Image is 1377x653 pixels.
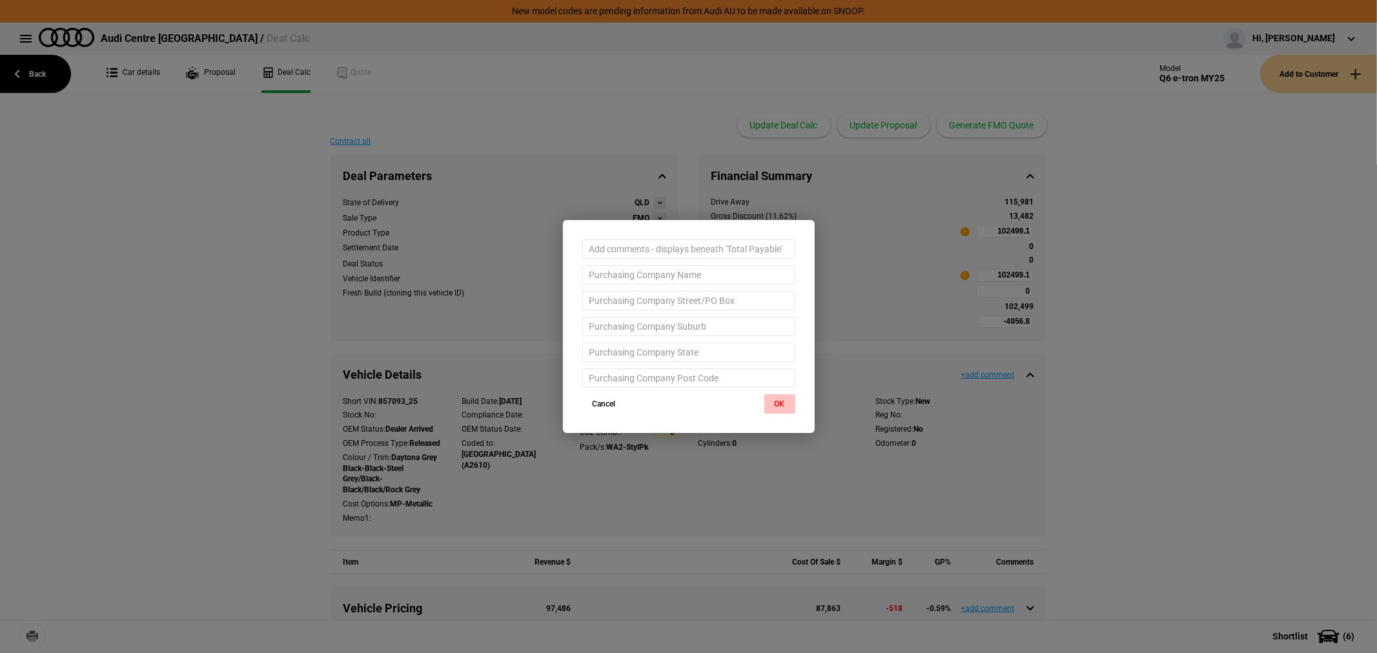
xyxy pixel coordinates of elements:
input: Purchasing Company Post Code [582,368,795,388]
button: Cancel [582,394,626,414]
input: Purchasing Company Suburb [582,317,795,336]
input: Add comments - displays beneath 'Total Payable' [582,239,795,259]
input: Purchasing Company Street/PO Box [582,291,795,310]
input: Purchasing Company State [582,343,795,362]
input: Purchasing Company Name [582,265,795,285]
button: OK [764,394,795,414]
